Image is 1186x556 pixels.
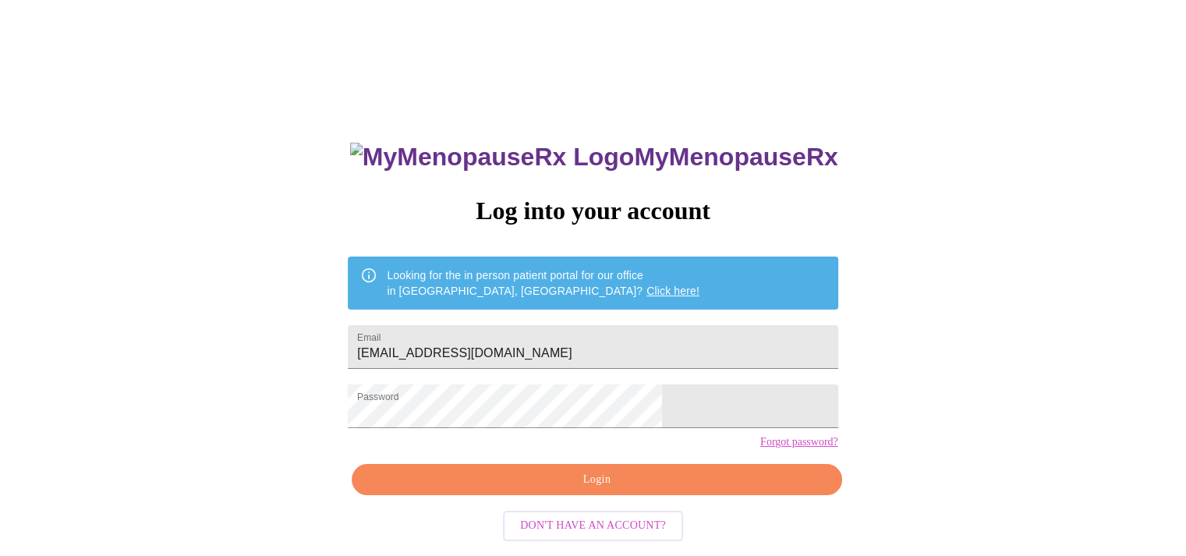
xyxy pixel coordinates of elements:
[499,518,687,531] a: Don't have an account?
[370,470,823,490] span: Login
[350,143,838,172] h3: MyMenopauseRx
[760,436,838,448] a: Forgot password?
[387,261,699,305] div: Looking for the in person patient portal for our office in [GEOGRAPHIC_DATA], [GEOGRAPHIC_DATA]?
[520,516,666,536] span: Don't have an account?
[348,197,837,225] h3: Log into your account
[646,285,699,297] a: Click here!
[503,511,683,541] button: Don't have an account?
[350,143,634,172] img: MyMenopauseRx Logo
[352,464,841,496] button: Login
